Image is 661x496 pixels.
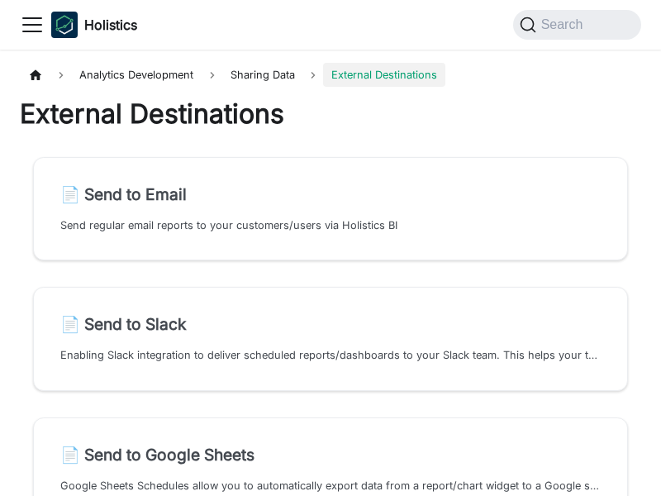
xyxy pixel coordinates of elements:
[222,63,303,87] span: Sharing Data
[84,15,137,35] b: Holistics
[71,63,202,87] span: Analytics Development
[20,98,641,131] h1: External Destinations
[51,12,78,38] img: Holistics
[51,12,137,38] a: HolisticsHolisticsHolistics
[33,287,628,390] a: 📄️ Send to SlackEnabling Slack integration to deliver scheduled reports/dashboards to your Slack ...
[60,347,601,363] p: Enabling Slack integration to deliver scheduled reports/dashboards to your Slack team. This helps...
[60,217,601,233] p: Send regular email reports to your customers/users via Holistics BI
[20,12,45,37] button: Toggle navigation bar
[60,478,601,494] p: Google Sheets Schedules allow you to automatically export data from a report/chart widget to a Go...
[536,17,593,32] span: Search
[513,10,641,40] button: Search (Command+K)
[60,445,601,465] h2: Send to Google Sheets
[33,157,628,260] a: 📄️ Send to EmailSend regular email reports to your customers/users via Holistics BI
[20,63,641,87] nav: Breadcrumbs
[60,184,601,204] h2: Send to Email
[60,314,601,334] h2: Send to Slack
[323,63,445,87] span: External Destinations
[20,63,51,87] a: Home page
